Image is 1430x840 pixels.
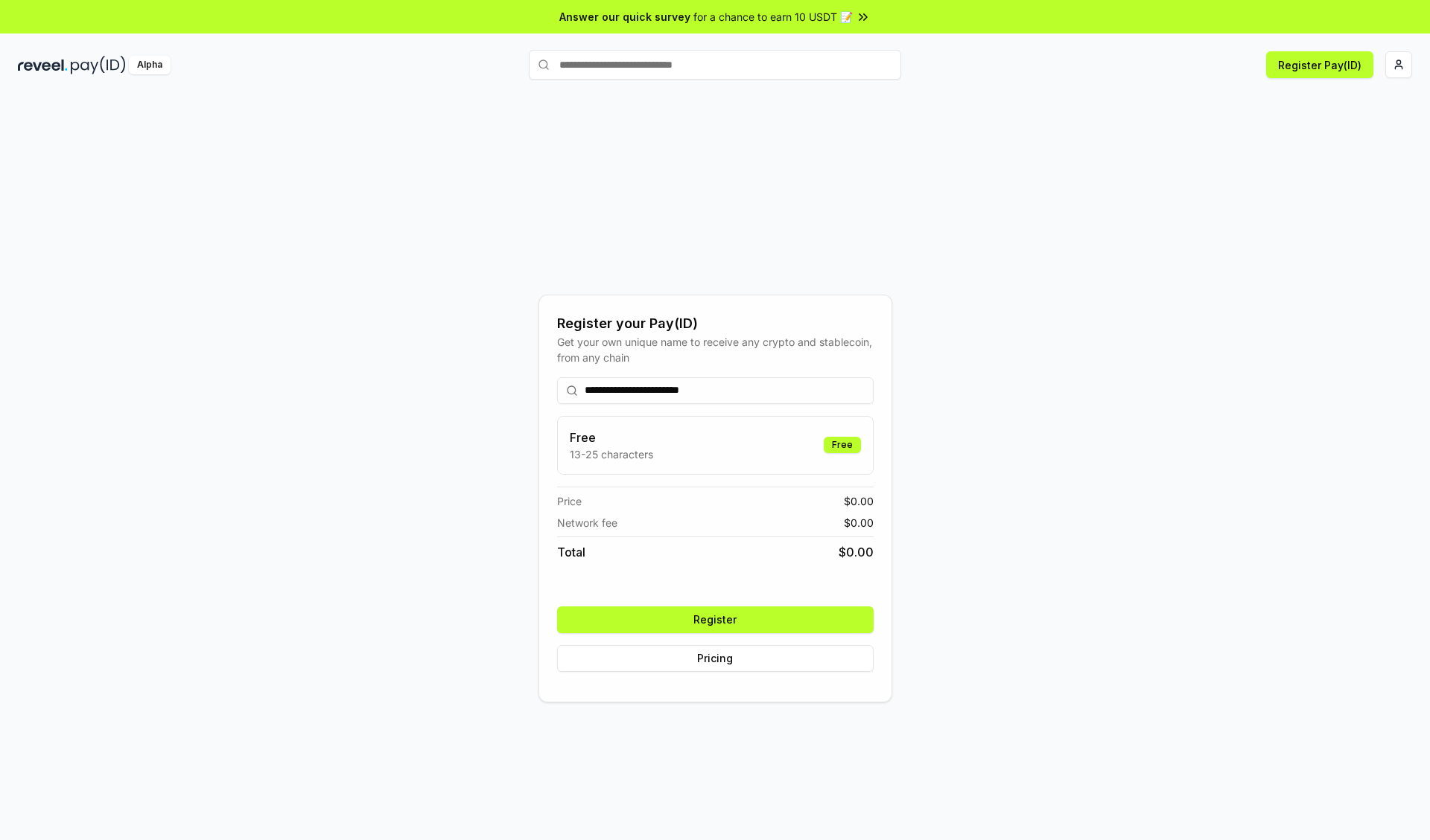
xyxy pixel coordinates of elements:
[839,543,874,561] span: $ 0.00
[570,429,653,446] h3: Free
[557,515,617,530] span: Network fee
[557,645,874,672] button: Pricing
[824,437,861,453] div: Free
[18,56,68,74] img: reveel_dark
[71,56,126,74] img: pay_id
[557,334,874,365] div: Get your own unique name to receive any crypto and stablecoin, from any chain
[570,446,653,462] p: 13-25 characters
[557,493,582,509] span: Price
[1266,51,1373,78] button: Register Pay(ID)
[557,606,874,633] button: Register
[557,543,585,561] span: Total
[844,493,874,509] span: $ 0.00
[693,9,853,25] span: for a chance to earn 10 USDT 📝
[129,56,171,74] div: Alpha
[844,515,874,530] span: $ 0.00
[557,313,874,334] div: Register your Pay(ID)
[559,9,690,25] span: Answer our quick survey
